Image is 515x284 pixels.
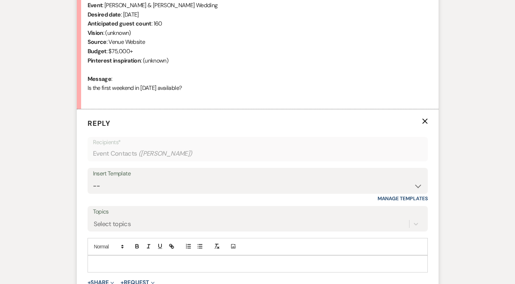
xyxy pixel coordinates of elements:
[88,38,107,46] b: Source
[88,1,103,9] b: Event
[88,119,111,128] span: Reply
[93,138,422,147] p: Recipients*
[88,47,107,55] b: Budget
[94,219,131,229] div: Select topics
[88,75,112,83] b: Message
[88,20,151,27] b: Anticipated guest count
[93,169,422,179] div: Insert Template
[93,207,422,217] label: Topics
[93,147,422,161] div: Event Contacts
[88,11,121,18] b: Desired date
[378,195,428,202] a: Manage Templates
[88,57,141,64] b: Pinterest inspiration
[88,29,103,37] b: Vision
[139,149,192,159] span: ( [PERSON_NAME] )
